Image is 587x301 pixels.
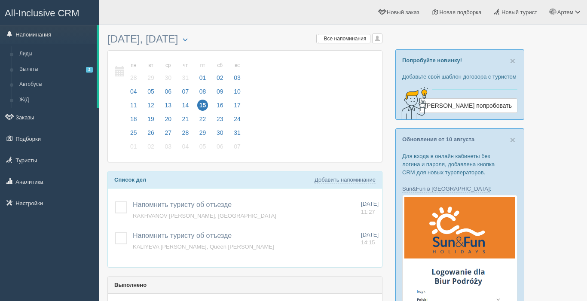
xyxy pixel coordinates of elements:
a: 22 [195,114,211,128]
span: 10 [232,86,243,97]
span: 01 [128,141,139,152]
span: 16 [214,100,226,111]
a: 05 [195,142,211,155]
a: 04 [177,142,194,155]
span: Новая подборка [439,9,481,15]
a: 23 [212,114,228,128]
a: 12 [143,100,159,114]
a: 11 [125,100,142,114]
a: KALIYEVA [PERSON_NAME], Queen [PERSON_NAME] [133,243,274,250]
a: 10 [229,87,243,100]
a: 03 [160,142,176,155]
a: 26 [143,128,159,142]
span: 21 [180,113,191,125]
a: RAKHVANOV [PERSON_NAME], [GEOGRAPHIC_DATA] [133,213,276,219]
a: 27 [160,128,176,142]
a: вт 29 [143,57,159,87]
a: 09 [212,87,228,100]
span: × [510,135,515,145]
a: 14 [177,100,194,114]
a: Sun&Fun в [GEOGRAPHIC_DATA] [402,185,490,192]
span: 06 [214,141,226,152]
span: 20 [162,113,174,125]
b: Выполнено [114,282,147,288]
span: 06 [162,86,174,97]
span: Напомнить туристу об отъезде [133,201,232,208]
a: 04 [125,87,142,100]
a: 02 [143,142,159,155]
span: 08 [197,86,208,97]
small: пт [197,62,208,69]
a: [DATE] 14:15 [361,231,379,247]
a: All-Inclusive CRM [0,0,98,24]
span: 11 [128,100,139,111]
a: 08 [195,87,211,100]
span: 25 [128,127,139,138]
a: 16 [212,100,228,114]
span: 14:15 [361,239,375,246]
span: 19 [145,113,156,125]
small: сб [214,62,226,69]
span: 05 [145,86,156,97]
h3: [DATE], [DATE] [107,33,382,46]
a: 19 [143,114,159,128]
span: 02 [145,141,156,152]
a: 24 [229,114,243,128]
span: 30 [214,127,226,138]
span: 15 [197,100,208,111]
a: Обновления от 10 августа [402,136,474,143]
a: чт 31 [177,57,194,87]
span: × [510,56,515,66]
small: пн [128,62,139,69]
span: 11:27 [361,209,375,215]
span: 23 [214,113,226,125]
b: Список дел [114,176,146,183]
span: 03 [162,141,174,152]
span: 09 [214,86,226,97]
a: 05 [143,87,159,100]
span: 26 [145,127,156,138]
span: Все напоминания [324,36,367,42]
span: 07 [232,141,243,152]
p: Для входа в онлайн кабинеты без логина и пароля, добавлена кнопка CRM для новых туроператоров. [402,152,517,176]
button: Close [510,56,515,65]
a: Вылеты2 [15,62,97,77]
span: 13 [162,100,174,111]
span: 04 [180,141,191,152]
a: Лиды [15,46,97,62]
a: пт 01 [195,57,211,87]
a: [PERSON_NAME] попробовать [419,98,517,113]
a: 06 [212,142,228,155]
a: сб 02 [212,57,228,87]
p: Попробуйте новинку! [402,56,517,64]
button: Close [510,135,515,144]
a: 01 [125,142,142,155]
small: чт [180,62,191,69]
span: 30 [162,72,174,83]
span: 12 [145,100,156,111]
span: 31 [232,127,243,138]
span: 04 [128,86,139,97]
a: ср 30 [160,57,176,87]
span: 24 [232,113,243,125]
small: вс [232,62,243,69]
a: 20 [160,114,176,128]
span: Новый заказ [387,9,419,15]
a: 25 [125,128,142,142]
p: : [402,185,517,193]
span: 18 [128,113,139,125]
a: 13 [160,100,176,114]
a: вс 03 [229,57,243,87]
span: 22 [197,113,208,125]
a: 30 [212,128,228,142]
span: 05 [197,141,208,152]
a: Напомнить туристу об отъезде [133,232,232,239]
a: Ж/Д [15,92,97,108]
a: 21 [177,114,194,128]
span: 01 [197,72,208,83]
span: 2 [86,67,93,73]
span: 07 [180,86,191,97]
